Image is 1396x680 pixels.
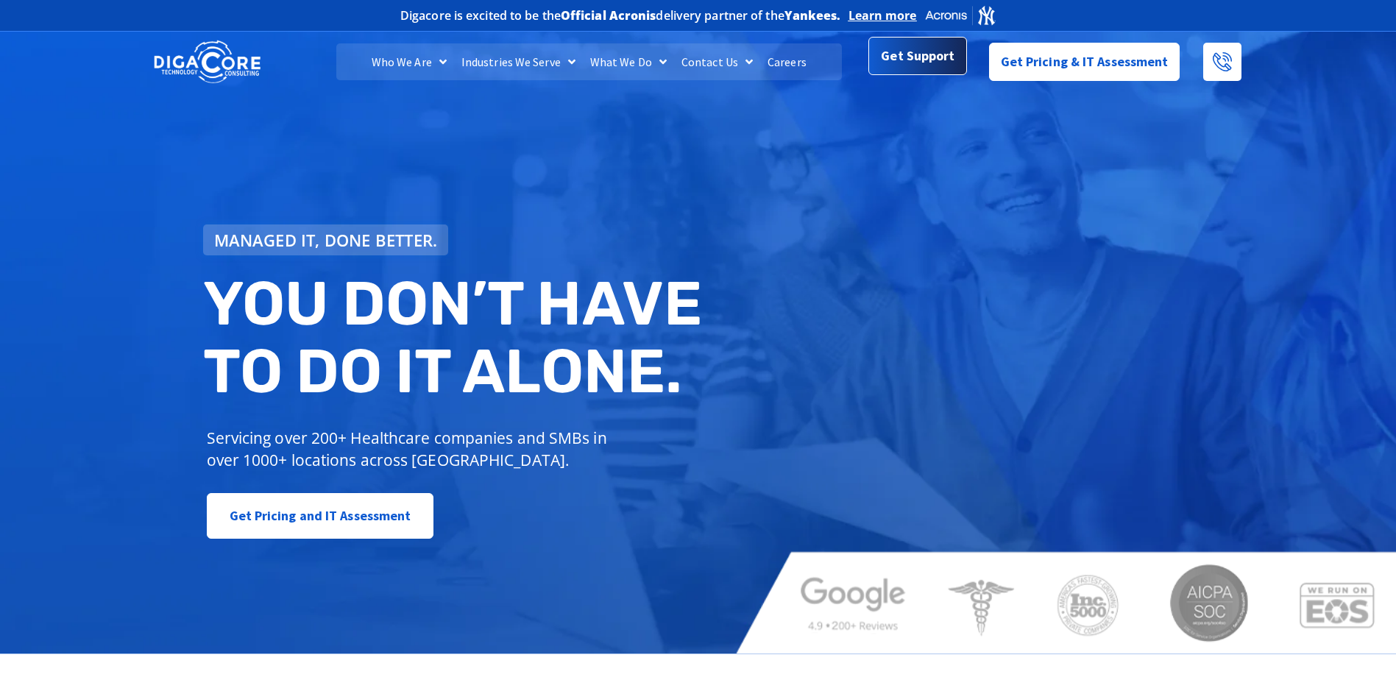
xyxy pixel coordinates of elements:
[230,501,411,531] span: Get Pricing and IT Assessment
[364,43,454,80] a: Who We Are
[848,8,917,23] a: Learn more
[784,7,841,24] b: Yankees.
[868,37,966,75] a: Get Support
[203,270,709,405] h2: You don’t have to do IT alone.
[203,224,449,255] a: Managed IT, done better.
[207,493,434,539] a: Get Pricing and IT Assessment
[583,43,674,80] a: What We Do
[454,43,583,80] a: Industries We Serve
[561,7,656,24] b: Official Acronis
[881,41,954,71] span: Get Support
[400,10,841,21] h2: Digacore is excited to be the delivery partner of the
[154,39,261,85] img: DigaCore Technology Consulting
[989,43,1180,81] a: Get Pricing & IT Assessment
[336,43,841,80] nav: Menu
[760,43,814,80] a: Careers
[1001,47,1169,77] span: Get Pricing & IT Assessment
[207,427,618,471] p: Servicing over 200+ Healthcare companies and SMBs in over 1000+ locations across [GEOGRAPHIC_DATA].
[924,4,996,26] img: Acronis
[214,232,438,248] span: Managed IT, done better.
[674,43,760,80] a: Contact Us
